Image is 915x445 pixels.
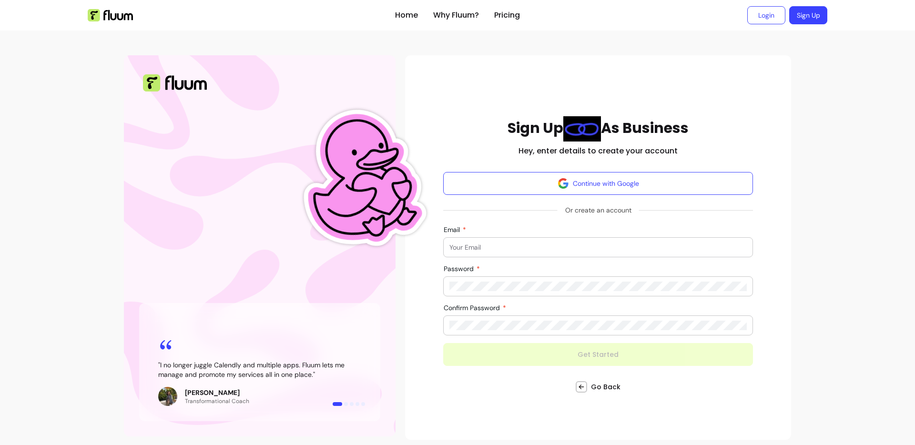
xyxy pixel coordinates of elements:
a: Sign Up [789,6,827,24]
input: Confirm Password [449,321,747,330]
img: Review avatar [158,387,177,406]
h2: Hey, enter details to create your account [518,145,678,157]
p: [PERSON_NAME] [185,388,249,397]
button: Continue with Google [443,172,753,195]
span: Confirm Password [444,303,502,312]
blockquote: " I no longer juggle Calendly and multiple apps. Fluum lets me manage and promote my services all... [158,360,361,379]
span: Or create an account [558,202,639,219]
a: Why Fluum? [433,10,479,21]
img: Fluum Duck sticker [282,73,438,284]
img: Fluum Logo [88,9,133,21]
img: link Blue [563,116,601,142]
img: avatar [558,178,569,189]
span: Password [444,264,476,273]
img: Fluum Logo [143,74,207,91]
h1: Sign Up As Business [508,116,689,142]
p: Transformational Coach [185,397,249,405]
span: Go Back [591,382,620,392]
a: Login [747,6,785,24]
span: Email [444,225,462,234]
input: Password [449,282,747,291]
a: Go Back [576,381,620,393]
a: Home [395,10,418,21]
input: Email [449,243,747,252]
a: Pricing [494,10,520,21]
